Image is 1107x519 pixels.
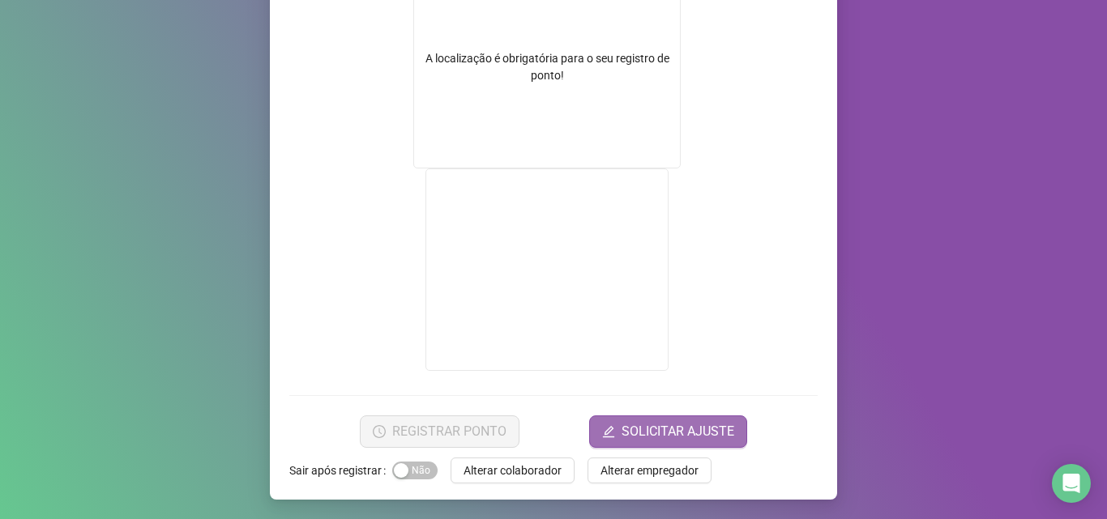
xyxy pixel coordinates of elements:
div: Open Intercom Messenger [1052,464,1091,503]
span: Alterar empregador [601,462,699,479]
button: Alterar colaborador [451,457,575,483]
span: edit [602,425,615,438]
span: Alterar colaborador [464,462,562,479]
button: editSOLICITAR AJUSTE [589,415,747,448]
div: A localização é obrigatória para o seu registro de ponto! [414,50,680,84]
span: SOLICITAR AJUSTE [622,422,734,441]
button: REGISTRAR PONTO [360,415,519,448]
label: Sair após registrar [289,457,392,483]
button: Alterar empregador [588,457,712,483]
